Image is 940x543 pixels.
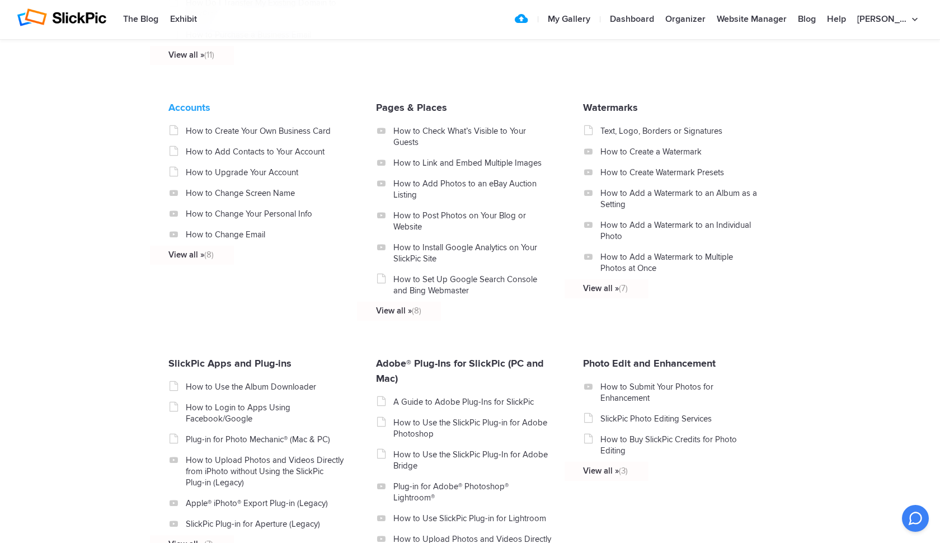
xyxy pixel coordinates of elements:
a: Plug-in for Photo Mechanic® (Mac & PC) [186,434,344,445]
a: Pages & Places [376,101,447,114]
a: How to Set Up Google Search Console and Bing Webmaster [393,274,552,296]
a: How to Upload Photos and Videos Directly from iPhoto without Using the SlickPic Plug-in (Legacy) [186,455,344,488]
a: Apple® iPhoto® Export Plug-in (Legacy) [186,498,344,509]
a: Plug-in for Adobe® Photoshop® Lightroom® [393,481,552,503]
a: A Guide to Adobe Plug-Ins for SlickPic [393,396,552,408]
a: View all »(7) [583,283,741,294]
a: SlickPic Plug-in for Aperture (Legacy) [186,518,344,530]
a: How to Add a Watermark to an Album as a Setting [600,188,759,210]
a: How to Add Contacts to Your Account [186,146,344,157]
a: How to Create a Watermark [600,146,759,157]
a: How to Use the SlickPic Plug-In for Adobe Bridge [393,449,552,471]
a: How to Create Your Own Business Card [186,125,344,137]
a: How to Create Watermark Presets [600,167,759,178]
a: How to Post Photos on Your Blog or Website [393,210,552,232]
a: How to Add Photos to an eBay Auction Listing [393,178,552,200]
a: How to Use the SlickPic Plug-in for Adobe Photoshop [393,417,552,439]
a: View all »(8) [168,249,327,260]
a: View all »(11) [168,49,327,60]
a: How to Upgrade Your Account [186,167,344,178]
a: How to Use SlickPic Plug-in for Lightroom [393,513,552,524]
a: How to Buy SlickPic Credits for Photo Editing [600,434,759,456]
a: Watermarks [583,101,638,114]
a: How to Use the Album Downloader [186,381,344,392]
a: Accounts [168,101,210,114]
a: How to Change Your Personal Info [186,208,344,219]
a: How to Add a Watermark to Multiple Photos at Once [600,251,759,274]
a: Text, Logo, Borders or Signatures [600,125,759,137]
a: How to Change Screen Name [186,188,344,199]
a: How to Add a Watermark to an Individual Photo [600,219,759,242]
a: How to Change Email [186,229,344,240]
a: View all »(3) [583,465,741,476]
a: Adobe® Plug-Ins for SlickPic (PC and Mac) [376,357,544,385]
a: How to Submit Your Photos for Enhancement [600,381,759,404]
a: How to Link and Embed Multiple Images [393,157,552,168]
a: View all »(8) [376,305,534,316]
a: How to Check What’s Visible to Your Guests [393,125,552,148]
a: SlickPic Photo Editing Services [600,413,759,424]
a: How to Login to Apps Using Facebook/Google [186,402,344,424]
a: Photo Edit and Enhancement [583,357,716,369]
a: SlickPic Apps and Plug-ins [168,357,292,369]
a: How to Install Google Analytics on Your SlickPic Site [393,242,552,264]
